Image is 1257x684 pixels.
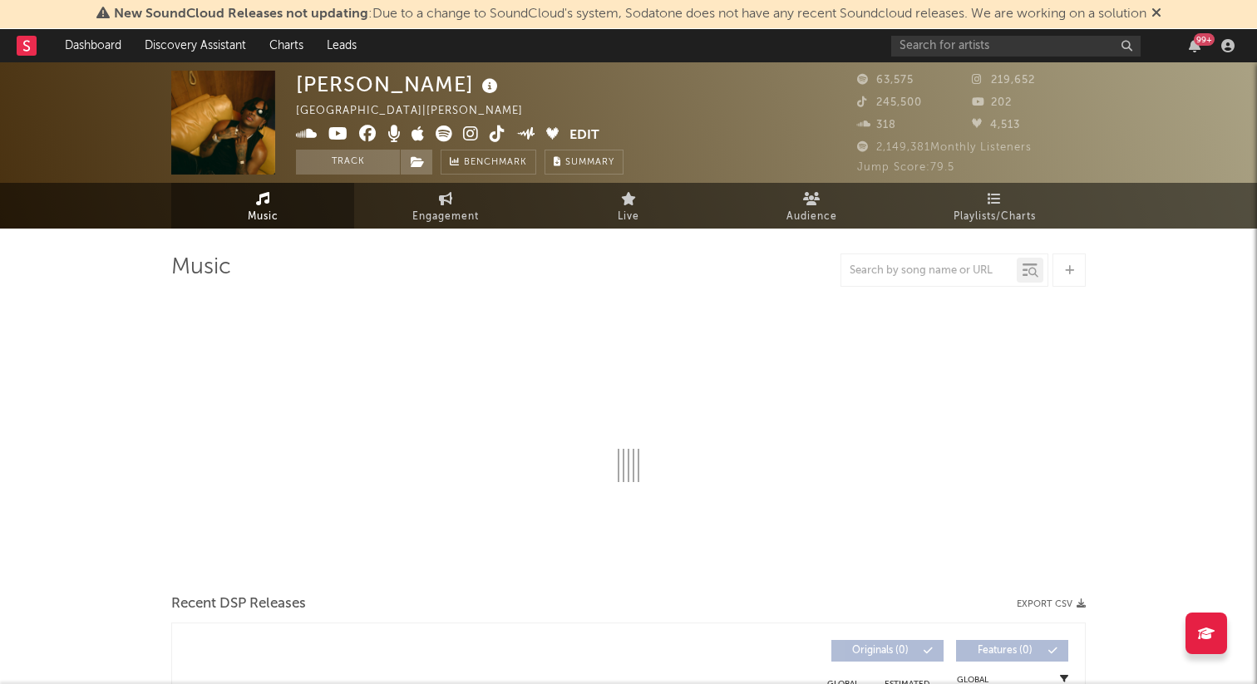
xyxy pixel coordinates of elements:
[857,97,922,108] span: 245,500
[1189,39,1200,52] button: 99+
[171,594,306,614] span: Recent DSP Releases
[53,29,133,62] a: Dashboard
[972,75,1035,86] span: 219,652
[857,162,954,173] span: Jump Score: 79.5
[857,120,896,130] span: 318
[296,101,542,121] div: [GEOGRAPHIC_DATA] | [PERSON_NAME]
[258,29,315,62] a: Charts
[972,97,1012,108] span: 202
[441,150,536,175] a: Benchmark
[565,158,614,167] span: Summary
[1151,7,1161,21] span: Dismiss
[857,75,914,86] span: 63,575
[296,71,502,98] div: [PERSON_NAME]
[114,7,1146,21] span: : Due to a change to SoundCloud's system, Sodatone does not have any recent Soundcloud releases. ...
[464,153,527,173] span: Benchmark
[1194,33,1215,46] div: 99 +
[786,207,837,227] span: Audience
[891,36,1141,57] input: Search for artists
[569,125,599,146] button: Edit
[841,264,1017,278] input: Search by song name or URL
[537,183,720,229] a: Live
[831,640,944,662] button: Originals(0)
[296,150,400,175] button: Track
[954,207,1036,227] span: Playlists/Charts
[315,29,368,62] a: Leads
[903,183,1086,229] a: Playlists/Charts
[956,640,1068,662] button: Features(0)
[967,646,1043,656] span: Features ( 0 )
[720,183,903,229] a: Audience
[133,29,258,62] a: Discovery Assistant
[545,150,624,175] button: Summary
[114,7,368,21] span: New SoundCloud Releases not updating
[1017,599,1086,609] button: Export CSV
[171,183,354,229] a: Music
[248,207,279,227] span: Music
[857,142,1032,153] span: 2,149,381 Monthly Listeners
[354,183,537,229] a: Engagement
[412,207,479,227] span: Engagement
[842,646,919,656] span: Originals ( 0 )
[618,207,639,227] span: Live
[972,120,1020,130] span: 4,513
